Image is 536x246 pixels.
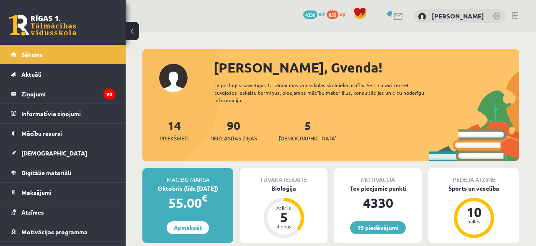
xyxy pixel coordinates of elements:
[21,51,43,58] span: Sākums
[11,163,115,182] a: Digitālie materiāli
[11,45,115,64] a: Sākums
[160,134,188,142] span: Priekšmeti
[21,169,71,176] span: Digitālie materiāli
[418,13,426,21] img: Gvenda Liepiņa
[327,10,338,19] span: 855
[21,183,115,202] legend: Maksājumi
[240,184,327,193] div: Bioloģija
[11,143,115,163] a: [DEMOGRAPHIC_DATA]
[11,183,115,202] a: Maksājumi
[461,219,487,224] div: balles
[21,149,87,157] span: [DEMOGRAPHIC_DATA]
[303,10,317,19] span: 4330
[11,104,115,123] a: Informatīvie ziņojumi
[202,192,207,204] span: €
[279,118,337,142] a: 5[DEMOGRAPHIC_DATA]
[21,84,115,104] legend: Ziņojumi
[142,168,233,184] div: Mācību maksa
[240,184,327,239] a: Bioloģija Atlicis 5 dienas
[279,134,337,142] span: [DEMOGRAPHIC_DATA]
[142,193,233,213] div: 55.00
[11,84,115,104] a: Ziņojumi90
[103,88,115,100] i: 90
[432,12,484,20] a: [PERSON_NAME]
[167,221,209,234] a: Apmaksāt
[214,57,519,78] div: [PERSON_NAME], Gvenda!
[350,221,406,234] a: 19 piedāvājumi
[11,202,115,222] a: Atzīmes
[160,118,188,142] a: 14Priekšmeti
[334,193,422,213] div: 4330
[319,10,325,17] span: mP
[21,70,41,78] span: Aktuāli
[303,10,325,17] a: 4330 mP
[334,184,422,193] div: Tev pieejamie punkti
[21,129,62,137] span: Mācību resursi
[271,210,296,224] div: 5
[428,168,519,184] div: Pēdējā atzīme
[210,118,257,142] a: 90Neizlasītās ziņas
[11,124,115,143] a: Mācību resursi
[142,184,233,193] div: Oktobris (līdz [DATE])
[11,222,115,241] a: Motivācijas programma
[340,10,345,17] span: xp
[271,205,296,210] div: Atlicis
[334,168,422,184] div: Motivācija
[21,228,88,236] span: Motivācijas programma
[428,184,519,239] a: Sports un veselība 10 balles
[210,134,257,142] span: Neizlasītās ziņas
[240,168,327,184] div: Tuvākā ieskaite
[11,65,115,84] a: Aktuāli
[461,205,487,219] div: 10
[271,224,296,229] div: dienas
[327,10,349,17] a: 855 xp
[428,184,519,193] div: Sports un veselība
[21,208,44,216] span: Atzīmes
[9,15,76,36] a: Rīgas 1. Tālmācības vidusskola
[21,104,115,123] legend: Informatīvie ziņojumi
[214,81,441,104] div: Laipni lūgts savā Rīgas 1. Tālmācības vidusskolas skolnieka profilā. Šeit Tu vari redzēt tuvojošo...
